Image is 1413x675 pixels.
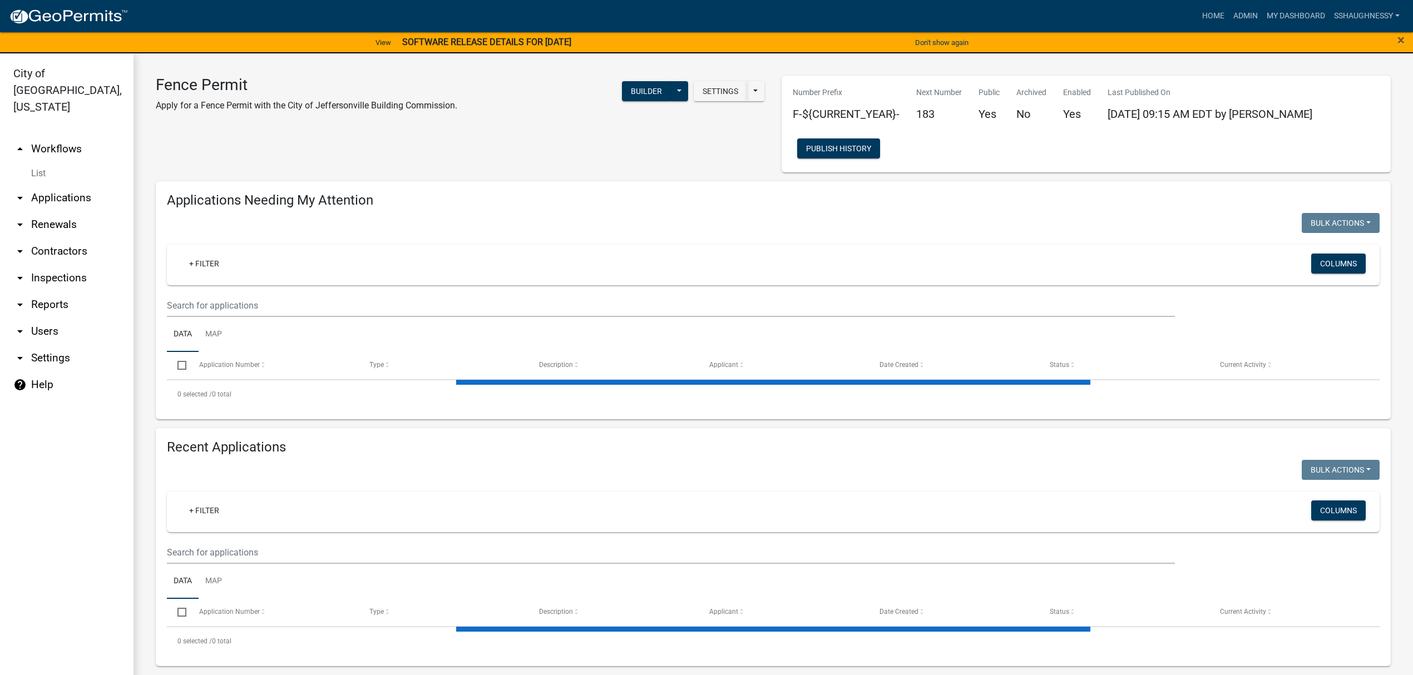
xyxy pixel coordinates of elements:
[167,564,199,599] a: Data
[13,142,27,156] i: arrow_drop_up
[13,271,27,285] i: arrow_drop_down
[167,317,199,353] a: Data
[1220,608,1266,616] span: Current Activity
[539,608,573,616] span: Description
[167,380,1380,408] div: 0 total
[188,352,358,379] datatable-header-cell: Application Number
[869,352,1039,379] datatable-header-cell: Date Created
[1209,599,1380,626] datatable-header-cell: Current Activity
[167,352,188,379] datatable-header-cell: Select
[797,138,880,158] button: Publish History
[1330,6,1404,27] a: sshaughnessy
[13,191,27,205] i: arrow_drop_down
[1039,599,1209,626] datatable-header-cell: Status
[1108,107,1312,121] span: [DATE] 09:15 AM EDT by [PERSON_NAME]
[1039,352,1209,379] datatable-header-cell: Status
[1016,107,1046,121] h5: No
[13,325,27,338] i: arrow_drop_down
[528,599,699,626] datatable-header-cell: Description
[539,361,573,369] span: Description
[156,76,457,95] h3: Fence Permit
[979,107,1000,121] h5: Yes
[167,439,1380,455] h4: Recent Applications
[1063,87,1091,98] p: Enabled
[1220,361,1266,369] span: Current Activity
[1262,6,1330,27] a: My Dashboard
[167,541,1175,564] input: Search for applications
[1311,500,1366,520] button: Columns
[156,99,457,112] p: Apply for a Fence Permit with the City of Jeffersonville Building Commission.
[13,218,27,231] i: arrow_drop_down
[1198,6,1229,27] a: Home
[694,81,747,101] button: Settings
[1063,107,1091,121] h5: Yes
[880,361,918,369] span: Date Created
[167,599,188,626] datatable-header-cell: Select
[199,361,260,369] span: Application Number
[709,361,738,369] span: Applicant
[1108,87,1312,98] p: Last Published On
[709,608,738,616] span: Applicant
[167,192,1380,209] h4: Applications Needing My Attention
[1050,608,1069,616] span: Status
[177,390,212,398] span: 0 selected /
[199,608,260,616] span: Application Number
[13,298,27,311] i: arrow_drop_down
[369,361,384,369] span: Type
[13,351,27,365] i: arrow_drop_down
[167,294,1175,317] input: Search for applications
[180,500,228,520] a: + Filter
[979,87,1000,98] p: Public
[1016,87,1046,98] p: Archived
[797,145,880,153] wm-modal-confirm: Workflow Publish History
[528,352,699,379] datatable-header-cell: Description
[622,81,671,101] button: Builder
[916,107,962,121] h5: 183
[1229,6,1262,27] a: Admin
[167,627,1380,655] div: 0 total
[402,37,571,47] strong: SOFTWARE RELEASE DETAILS FOR [DATE]
[13,245,27,258] i: arrow_drop_down
[1311,254,1366,274] button: Columns
[371,33,396,52] a: View
[911,33,973,52] button: Don't show again
[180,254,228,274] a: + Filter
[1302,213,1380,233] button: Bulk Actions
[699,352,869,379] datatable-header-cell: Applicant
[880,608,918,616] span: Date Created
[199,317,229,353] a: Map
[793,87,900,98] p: Number Prefix
[369,608,384,616] span: Type
[793,107,900,121] h5: F-${CURRENT_YEAR}-
[358,599,528,626] datatable-header-cell: Type
[1050,361,1069,369] span: Status
[1209,352,1380,379] datatable-header-cell: Current Activity
[1397,32,1405,48] span: ×
[699,599,869,626] datatable-header-cell: Applicant
[1397,33,1405,47] button: Close
[916,87,962,98] p: Next Number
[188,599,358,626] datatable-header-cell: Application Number
[199,564,229,599] a: Map
[1302,460,1380,480] button: Bulk Actions
[869,599,1039,626] datatable-header-cell: Date Created
[358,352,528,379] datatable-header-cell: Type
[177,637,212,645] span: 0 selected /
[13,378,27,391] i: help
